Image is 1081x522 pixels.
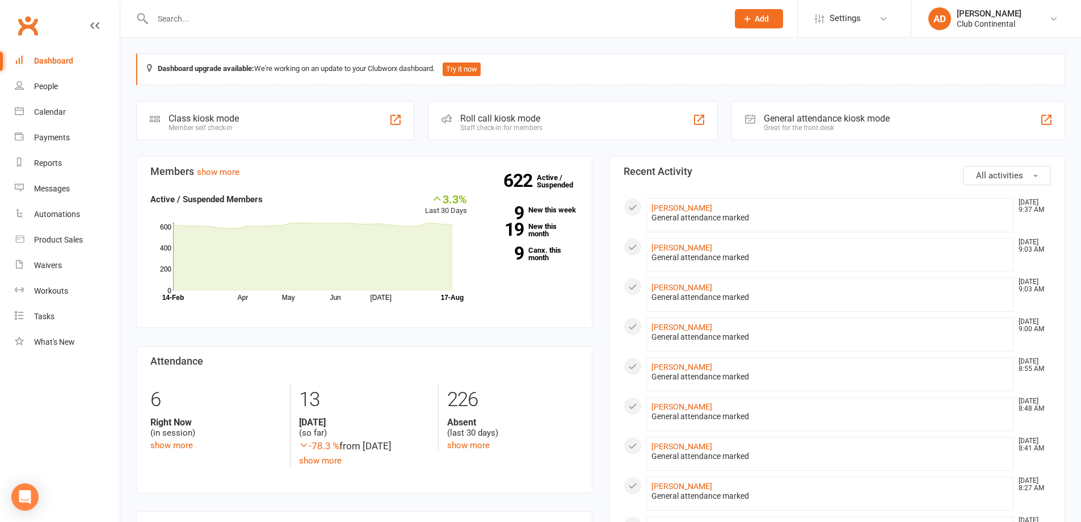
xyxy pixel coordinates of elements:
[15,202,120,227] a: Automations
[15,329,120,355] a: What's New
[34,56,73,65] div: Dashboard
[651,372,1009,382] div: General attendance marked
[957,19,1021,29] div: Club Continental
[150,417,281,439] div: (in session)
[484,223,578,237] a: 19New this month
[651,293,1009,302] div: General attendance marked
[150,166,578,177] h3: Members
[484,221,524,238] strong: 19
[651,452,1009,461] div: General attendance marked
[1013,199,1050,214] time: [DATE] 9:37 AM
[15,253,120,278] a: Waivers
[484,206,578,214] a: 9New this week
[651,442,712,451] a: [PERSON_NAME]
[1013,239,1050,253] time: [DATE] 9:03 AM
[34,210,80,219] div: Automations
[15,304,120,329] a: Tasks
[299,417,430,428] strong: [DATE]
[537,165,587,197] a: 622Active / Suspended
[34,337,75,346] div: What's New
[1013,278,1050,293] time: [DATE] 9:03 AM
[1013,437,1050,452] time: [DATE] 8:41 AM
[764,124,890,132] div: Great for the front desk
[651,253,1009,262] div: General attendance marked
[150,356,578,367] h3: Attendance
[651,283,712,292] a: [PERSON_NAME]
[34,158,62,168] div: Reports
[34,133,70,142] div: Payments
[484,245,524,262] strong: 9
[447,383,578,417] div: 226
[150,417,281,428] strong: Right Now
[15,99,120,125] a: Calendar
[34,235,83,244] div: Product Sales
[150,194,263,204] strong: Active / Suspended Members
[755,14,769,23] span: Add
[15,125,120,151] a: Payments
[149,11,720,27] input: Search...
[15,74,120,99] a: People
[15,227,120,253] a: Product Sales
[150,440,193,450] a: show more
[830,6,861,31] span: Settings
[34,82,58,91] div: People
[15,151,120,176] a: Reports
[136,53,1065,85] div: We're working on an update to your Clubworx dashboard.
[963,166,1051,185] button: All activities
[1013,398,1050,412] time: [DATE] 8:48 AM
[169,113,239,124] div: Class kiosk mode
[976,170,1023,181] span: All activities
[460,113,542,124] div: Roll call kiosk mode
[447,417,578,439] div: (last 30 days)
[1013,477,1050,492] time: [DATE] 8:27 AM
[15,278,120,304] a: Workouts
[447,440,490,450] a: show more
[624,166,1051,177] h3: Recent Activity
[651,332,1009,342] div: General attendance marked
[299,440,339,452] span: -78.3 %
[651,412,1009,421] div: General attendance marked
[503,172,537,189] strong: 622
[425,193,467,205] div: 3.3%
[34,107,66,116] div: Calendar
[15,48,120,74] a: Dashboard
[1013,358,1050,373] time: [DATE] 8:55 AM
[447,417,578,428] strong: Absent
[150,383,281,417] div: 6
[169,124,239,132] div: Member self check-in
[651,491,1009,501] div: General attendance marked
[651,213,1009,223] div: General attendance marked
[11,483,39,511] div: Open Intercom Messenger
[651,482,712,491] a: [PERSON_NAME]
[484,204,524,222] strong: 9
[1013,318,1050,333] time: [DATE] 9:00 AM
[34,312,54,321] div: Tasks
[34,261,62,270] div: Waivers
[735,9,783,28] button: Add
[34,184,70,193] div: Messages
[425,193,467,217] div: Last 30 Days
[14,11,42,40] a: Clubworx
[299,456,342,466] a: show more
[651,323,712,332] a: [PERSON_NAME]
[299,417,430,439] div: (so far)
[15,176,120,202] a: Messages
[957,9,1021,19] div: [PERSON_NAME]
[34,286,68,295] div: Workouts
[928,7,951,30] div: AD
[197,167,239,177] a: show more
[651,203,712,212] a: [PERSON_NAME]
[651,402,712,411] a: [PERSON_NAME]
[484,247,578,261] a: 9Canx. this month
[443,62,481,76] button: Try it now
[299,383,430,417] div: 13
[764,113,890,124] div: General attendance kiosk mode
[651,362,712,371] a: [PERSON_NAME]
[299,439,430,454] div: from [DATE]
[158,64,254,73] strong: Dashboard upgrade available:
[460,124,542,132] div: Staff check-in for members
[651,243,712,252] a: [PERSON_NAME]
